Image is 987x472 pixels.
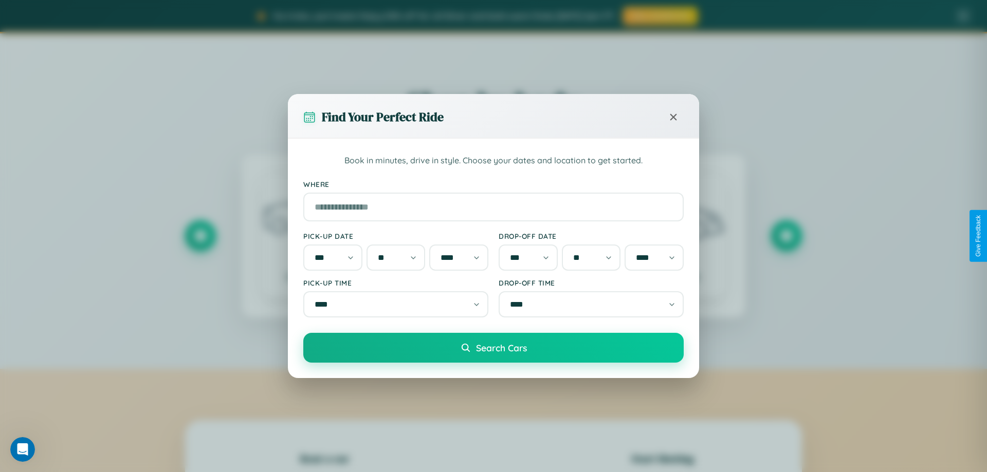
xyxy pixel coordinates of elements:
[303,180,684,188] label: Where
[499,232,684,240] label: Drop-off Date
[303,232,488,240] label: Pick-up Date
[303,333,684,363] button: Search Cars
[322,108,444,125] h3: Find Your Perfect Ride
[303,154,684,167] p: Book in minutes, drive in style. Choose your dates and location to get started.
[303,278,488,287] label: Pick-up Time
[476,342,527,353] span: Search Cars
[499,278,684,287] label: Drop-off Time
